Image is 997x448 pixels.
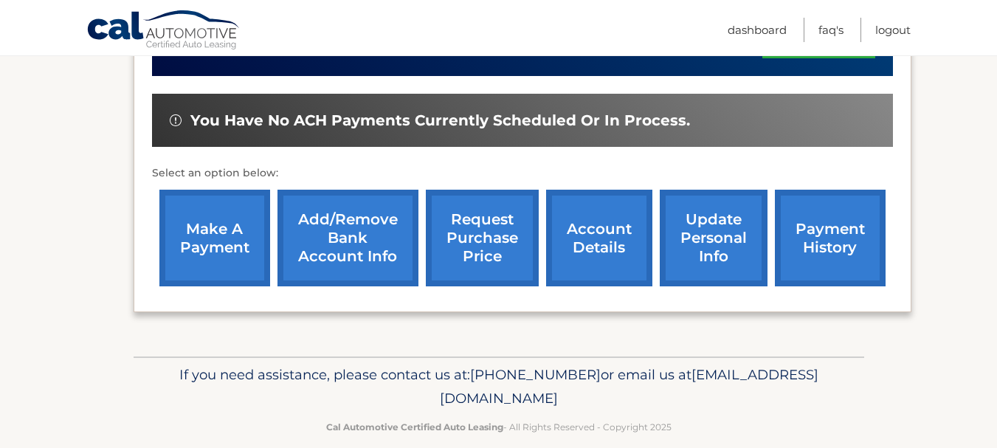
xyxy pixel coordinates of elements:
[660,190,767,286] a: update personal info
[728,18,787,42] a: Dashboard
[143,363,855,410] p: If you need assistance, please contact us at: or email us at
[143,419,855,435] p: - All Rights Reserved - Copyright 2025
[818,18,844,42] a: FAQ's
[546,190,652,286] a: account details
[159,190,270,286] a: make a payment
[470,366,601,383] span: [PHONE_NUMBER]
[875,18,911,42] a: Logout
[190,111,690,130] span: You have no ACH payments currently scheduled or in process.
[152,165,893,182] p: Select an option below:
[170,114,182,126] img: alert-white.svg
[426,190,539,286] a: request purchase price
[440,366,818,407] span: [EMAIL_ADDRESS][DOMAIN_NAME]
[775,190,886,286] a: payment history
[326,421,503,433] strong: Cal Automotive Certified Auto Leasing
[86,10,241,52] a: Cal Automotive
[277,190,418,286] a: Add/Remove bank account info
